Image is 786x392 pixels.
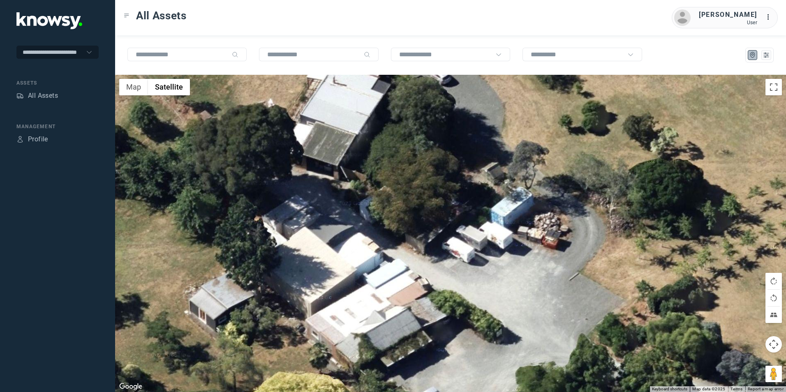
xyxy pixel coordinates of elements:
button: Toggle fullscreen view [765,79,782,95]
button: Show street map [119,79,148,95]
img: Application Logo [16,12,82,29]
div: Assets [16,92,24,99]
span: Map data ©2025 [692,387,726,391]
div: : [765,12,775,22]
a: Open this area in Google Maps (opens a new window) [117,381,144,392]
a: Report a map error [748,387,784,391]
div: Profile [28,134,48,144]
div: Management [16,123,99,130]
div: All Assets [28,91,58,101]
div: List [763,51,770,59]
div: Map [749,51,756,59]
span: All Assets [136,8,187,23]
button: Map camera controls [765,336,782,353]
button: Tilt map [765,307,782,323]
a: ProfileProfile [16,134,48,144]
button: Rotate map clockwise [765,273,782,289]
div: User [699,20,757,25]
img: avatar.png [674,9,691,26]
div: [PERSON_NAME] [699,10,757,20]
div: : [765,12,775,23]
div: Search [364,51,370,58]
a: Terms (opens in new tab) [731,387,743,391]
div: Profile [16,136,24,143]
div: Search [232,51,238,58]
tspan: ... [766,14,774,20]
div: Toggle Menu [124,13,129,18]
button: Drag Pegman onto the map to open Street View [765,366,782,382]
button: Keyboard shortcuts [652,386,687,392]
button: Show satellite imagery [148,79,190,95]
div: Assets [16,79,99,87]
a: AssetsAll Assets [16,91,58,101]
img: Google [117,381,144,392]
button: Rotate map counterclockwise [765,290,782,306]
